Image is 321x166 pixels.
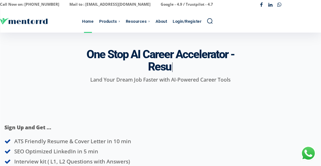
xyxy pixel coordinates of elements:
span: Resu [148,60,171,73]
p: Sign Up and Get ... [4,124,156,131]
a: Home [80,10,95,33]
div: Chat with Us [300,145,316,161]
div: Resources [126,10,147,33]
div: Products [99,10,117,33]
a: Whatsapp [275,1,284,10]
a: Login/Register [171,10,203,33]
h3: One Stop AI Career Accelerator - [87,48,234,73]
span: Interview kit ( L1, L2 Questions with Answers) [14,158,130,165]
p: Land Your Dream Job Faster with AI-Powered Career Tools [4,76,317,83]
span: ATS Friendly Resume & Cover Letter in 10 min [14,138,131,145]
p: Google - 4.9 / Trustpilot - 4.7 [161,1,213,8]
p: Mail to : [EMAIL_ADDRESS][DOMAIN_NAME] [69,1,151,8]
span: | [171,60,173,73]
a: Resources [124,10,152,33]
div: Login/Register [173,10,202,33]
span: SEO Optimized LinkedIn in 5 min [14,148,98,155]
a: Linkedin [266,1,275,10]
a: Search [207,18,213,24]
a: Facebook [257,1,266,10]
a: Products [97,10,122,33]
a: About [154,10,169,33]
div: Home [82,10,93,33]
div: About [156,10,167,33]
